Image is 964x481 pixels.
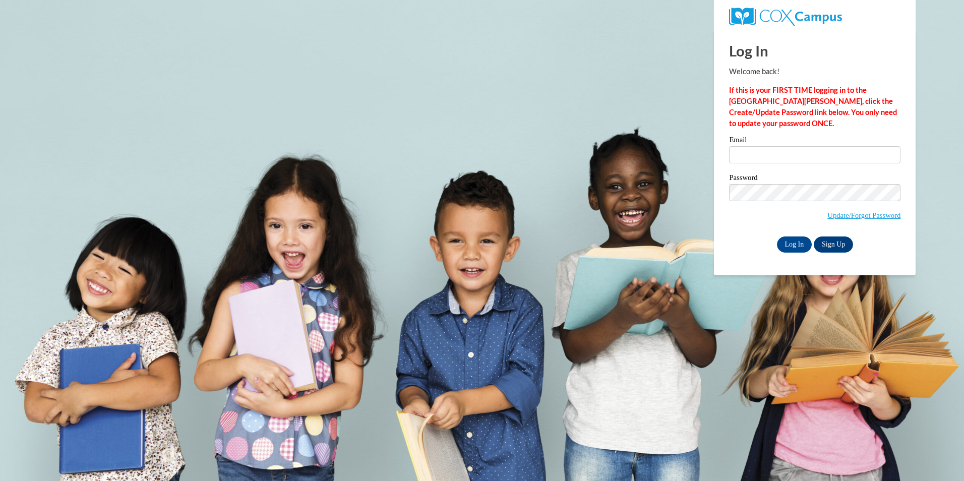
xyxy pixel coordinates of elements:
label: Email [729,136,900,146]
input: Log In [777,236,812,253]
img: COX Campus [729,8,841,26]
a: Sign Up [814,236,853,253]
p: Welcome back! [729,66,900,77]
label: Password [729,174,900,184]
a: COX Campus [729,12,841,20]
a: Update/Forgot Password [827,211,900,219]
strong: If this is your FIRST TIME logging in to the [GEOGRAPHIC_DATA][PERSON_NAME], click the Create/Upd... [729,86,897,128]
h1: Log In [729,40,900,61]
